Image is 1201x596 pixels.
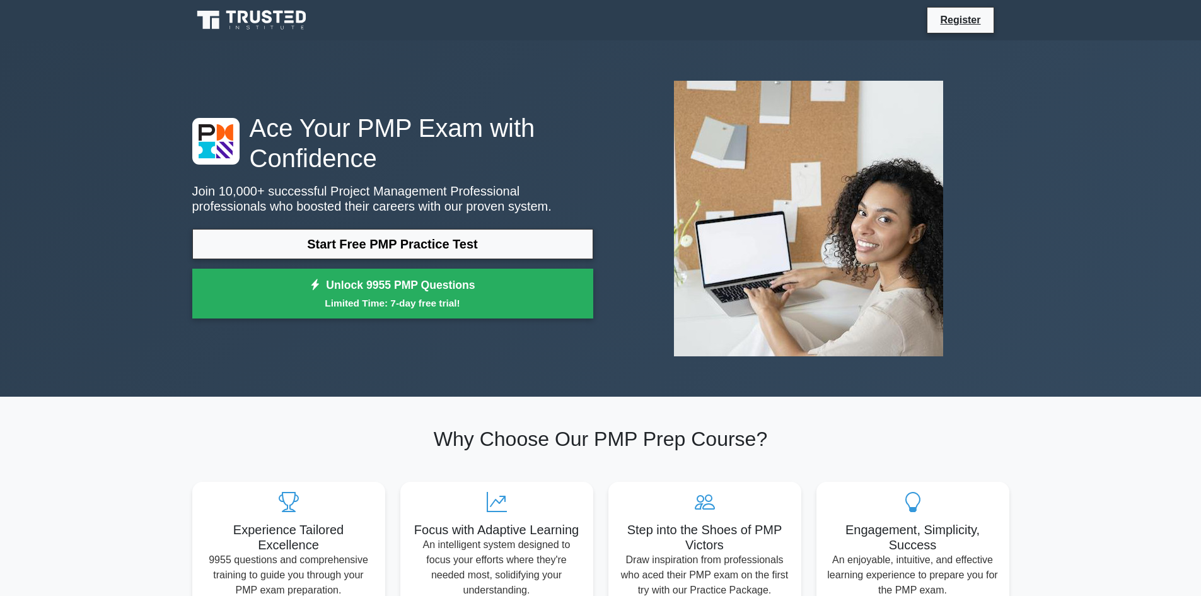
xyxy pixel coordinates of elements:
[202,522,375,552] h5: Experience Tailored Excellence
[932,12,988,28] a: Register
[192,229,593,259] a: Start Free PMP Practice Test
[827,522,999,552] h5: Engagement, Simplicity, Success
[192,269,593,319] a: Unlock 9955 PMP QuestionsLimited Time: 7-day free trial!
[192,113,593,173] h1: Ace Your PMP Exam with Confidence
[192,427,1009,451] h2: Why Choose Our PMP Prep Course?
[618,522,791,552] h5: Step into the Shoes of PMP Victors
[192,184,593,214] p: Join 10,000+ successful Project Management Professional professionals who boosted their careers w...
[208,296,577,310] small: Limited Time: 7-day free trial!
[410,522,583,537] h5: Focus with Adaptive Learning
